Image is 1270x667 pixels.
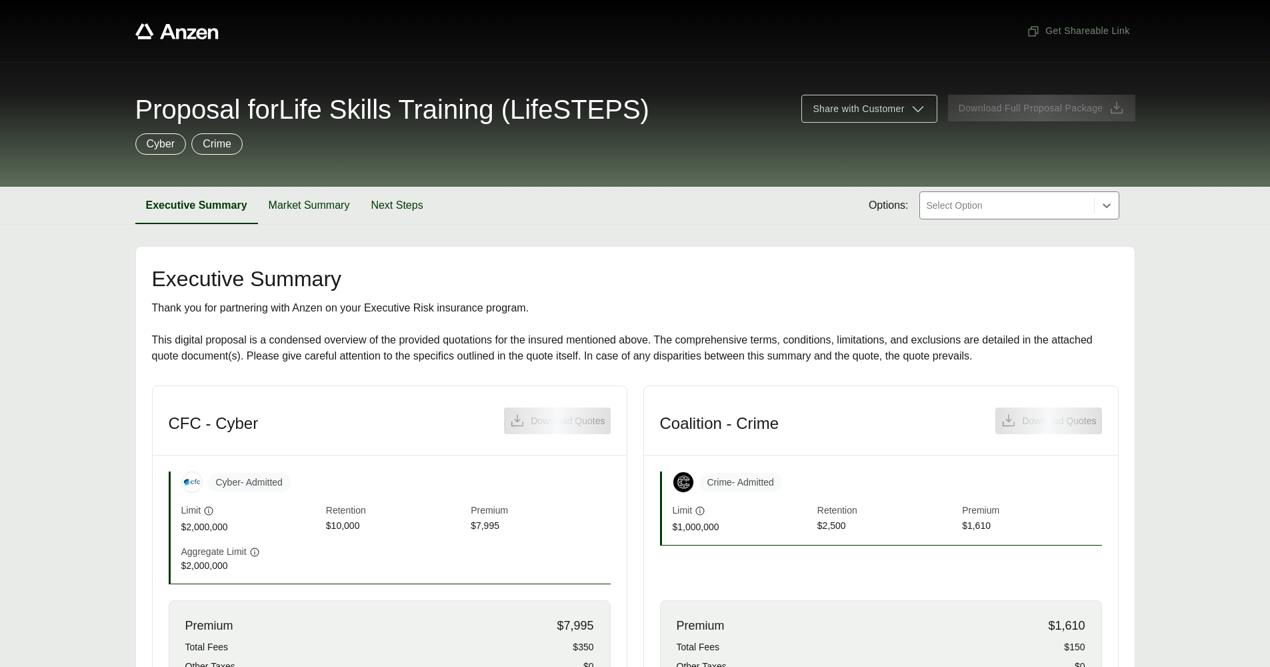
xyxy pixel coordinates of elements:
[169,414,259,434] h3: CFC - Cyber
[677,640,720,654] span: Total Fees
[557,617,593,635] span: $7,995
[817,504,957,519] span: Retention
[181,504,201,518] span: Limit
[135,23,219,39] a: Anzen website
[959,101,1103,115] span: Download Full Proposal Package
[135,96,649,123] span: Proposal for Life Skills Training (LifeSTEPS)
[962,519,1101,534] span: $1,610
[208,473,291,492] span: Cyber - Admitted
[152,268,1119,289] h2: Executive Summary
[471,519,610,534] span: $7,995
[326,519,465,534] span: $10,000
[1064,640,1085,654] span: $150
[258,187,361,224] button: Market Summary
[185,640,229,654] span: Total Fees
[185,617,233,635] span: Premium
[147,136,175,152] p: Cyber
[360,187,433,224] button: Next Steps
[801,95,937,123] button: Share with Customer
[673,520,812,534] span: $1,000,000
[660,414,779,434] h3: Coalition - Crime
[471,504,610,519] span: Premium
[181,545,247,559] span: Aggregate Limit
[573,640,593,654] span: $350
[1021,19,1135,43] button: Get Shareable Link
[181,559,321,573] span: $2,000,000
[152,300,1119,364] div: Thank you for partnering with Anzen on your Executive Risk insurance program. This digital propos...
[181,520,321,534] span: $2,000,000
[699,473,782,492] span: Crime - Admitted
[673,472,693,492] img: Coalition
[869,197,909,213] span: Options:
[326,504,465,519] span: Retention
[677,617,725,635] span: Premium
[1048,617,1085,635] span: $1,610
[817,519,957,534] span: $2,500
[182,472,202,492] img: CFC
[1027,24,1129,38] span: Get Shareable Link
[962,504,1101,519] span: Premium
[813,102,904,116] span: Share with Customer
[203,136,231,152] p: Crime
[135,187,258,224] button: Executive Summary
[673,504,693,518] span: Limit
